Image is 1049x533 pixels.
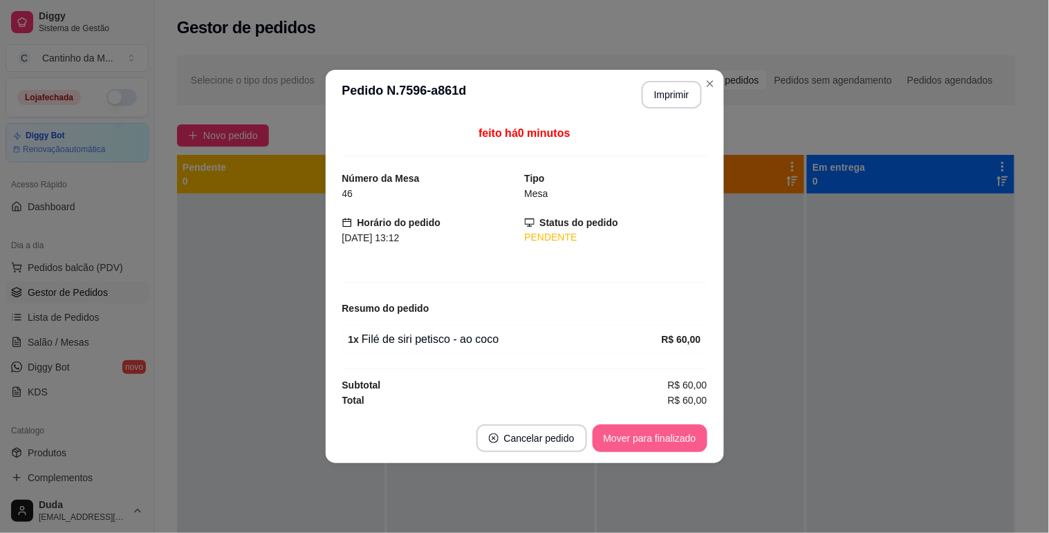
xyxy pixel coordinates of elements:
[668,377,707,393] span: R$ 60,00
[662,334,701,345] strong: R$ 60,00
[479,127,570,139] span: feito há 0 minutos
[525,230,707,245] div: PENDENTE
[699,73,721,95] button: Close
[525,218,535,227] span: desktop
[489,433,499,443] span: close-circle
[349,334,360,345] strong: 1 x
[525,173,545,184] strong: Tipo
[342,218,352,227] span: calendar
[342,173,420,184] strong: Número da Mesa
[540,217,619,228] strong: Status do pedido
[593,424,707,452] button: Mover para finalizado
[349,331,662,348] div: Filé de siri petisco - ao coco
[476,424,587,452] button: close-circleCancelar pedido
[342,81,467,109] h3: Pedido N. 7596-a861d
[342,303,429,314] strong: Resumo do pedido
[668,393,707,408] span: R$ 60,00
[358,217,441,228] strong: Horário do pedido
[342,232,400,243] span: [DATE] 13:12
[342,380,381,391] strong: Subtotal
[642,81,702,109] button: Imprimir
[525,188,548,199] span: Mesa
[342,188,353,199] span: 46
[342,395,364,406] strong: Total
